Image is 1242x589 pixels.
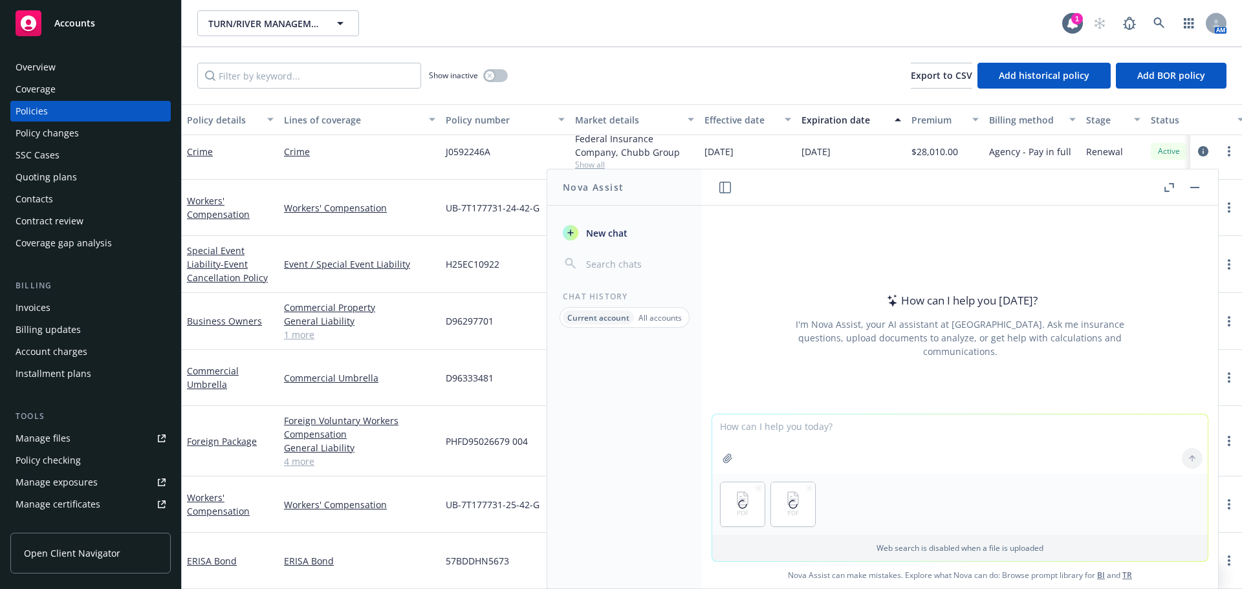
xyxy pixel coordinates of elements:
a: Crime [187,145,213,158]
button: Effective date [699,104,796,135]
div: Policy details [187,113,259,127]
button: New chat [558,221,692,244]
a: more [1221,257,1237,272]
a: General Liability [284,441,435,455]
div: Contacts [16,189,53,209]
button: TURN/RIVER MANAGEMENT, L.P. [197,10,359,36]
a: more [1221,497,1237,512]
div: Manage certificates [16,494,100,515]
div: Billing [10,279,171,292]
div: Coverage gap analysis [16,233,112,253]
span: J0592246A [446,145,490,158]
span: New chat [583,226,627,240]
span: Agency - Pay in full [989,145,1071,158]
a: Invoices [10,297,171,318]
a: Manage certificates [10,494,171,515]
div: Invoices [16,297,50,318]
span: D96297701 [446,314,494,328]
h1: Nova Assist [563,180,624,194]
a: more [1221,314,1237,329]
a: Foreign Voluntary Workers Compensation [284,414,435,441]
a: Contract review [10,211,171,231]
a: circleInformation [1195,144,1211,159]
span: H25EC10922 [446,257,499,271]
a: Search [1146,10,1172,36]
span: Active [1156,145,1182,157]
a: Commercial Umbrella [284,371,435,385]
a: Accounts [10,5,171,41]
a: Installment plans [10,363,171,384]
button: Lines of coverage [279,104,441,135]
span: Add historical policy [999,69,1089,81]
div: Contract review [16,211,83,231]
a: Account charges [10,341,171,362]
a: Overview [10,57,171,78]
a: ERISA Bond [284,554,435,568]
a: 1 more [284,328,435,341]
span: [DATE] [704,145,734,158]
span: PHFD95026679 004 [446,434,528,448]
a: Commercial Property [284,301,435,314]
button: Premium [906,104,984,135]
div: Status [1151,113,1230,127]
div: Manage exposures [16,472,98,493]
button: Expiration date [796,104,906,135]
a: Coverage [10,79,171,100]
a: Business Owners [187,315,262,327]
button: Export to CSV [911,63,972,89]
a: Policy changes [10,123,171,144]
a: more [1221,553,1237,568]
div: Policies [16,101,48,122]
a: Manage files [10,428,171,449]
button: Stage [1081,104,1146,135]
span: Nova Assist can make mistakes. Explore what Nova can do: Browse prompt library for and [707,562,1213,588]
div: Policy changes [16,123,79,144]
a: more [1221,433,1237,449]
span: Renewal [1086,145,1123,158]
span: [DATE] [801,145,831,158]
div: Expiration date [801,113,887,127]
a: Workers' Compensation [284,201,435,215]
a: Event / Special Event Liability [284,257,435,271]
button: Policy details [182,104,279,135]
a: BI [1097,570,1105,581]
a: TR [1122,570,1132,581]
div: Manage claims [16,516,81,537]
span: $28,010.00 [911,145,958,158]
div: Lines of coverage [284,113,421,127]
p: Current account [567,312,629,323]
div: Account charges [16,341,87,362]
span: Show all [575,159,694,170]
a: Coverage gap analysis [10,233,171,253]
p: All accounts [638,312,682,323]
span: UB-7T177731-24-42-G [446,201,539,215]
span: Export to CSV [911,69,972,81]
a: Workers' Compensation [187,195,250,220]
button: Add historical policy [977,63,1111,89]
a: Workers' Compensation [187,491,250,517]
button: Policy number [441,104,570,135]
a: Billing updates [10,319,171,340]
span: Accounts [54,18,95,28]
span: UB-7T177731-25-42-G [446,498,539,511]
input: Search chats [583,255,686,273]
a: Report a Bug [1117,10,1142,36]
span: 57BDDHN5673 [446,554,509,568]
div: Policy number [446,113,550,127]
a: Special Event Liability [187,244,268,284]
a: more [1221,370,1237,385]
div: Effective date [704,113,777,127]
div: Coverage [16,79,56,100]
div: Policy checking [16,450,81,471]
a: more [1221,144,1237,159]
a: Workers' Compensation [284,498,435,511]
a: 4 more [284,455,435,468]
div: Tools [10,410,171,423]
a: Switch app [1176,10,1202,36]
a: Crime [284,145,435,158]
a: Policy checking [10,450,171,471]
div: Billing method [989,113,1062,127]
a: Manage exposures [10,472,171,493]
div: Market details [575,113,680,127]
